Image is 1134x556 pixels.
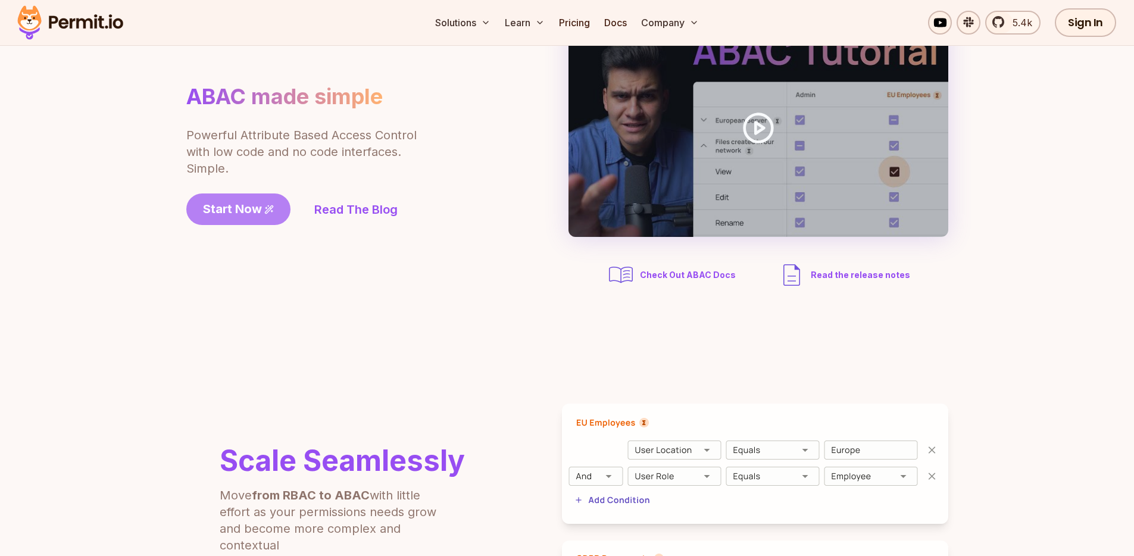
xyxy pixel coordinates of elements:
img: Permit logo [12,2,129,43]
h2: Scale Seamlessly [220,446,465,475]
a: Read The Blog [314,201,398,218]
span: Start Now [203,201,262,217]
h1: ABAC made simple [186,83,383,110]
a: Pricing [554,11,595,35]
span: Check Out ABAC Docs [640,269,736,281]
button: Solutions [430,11,495,35]
span: Read the release notes [811,269,910,281]
p: Move with little effort as your permissions needs grow and become more complex and contextual [220,487,452,554]
button: Company [636,11,704,35]
a: Read the release notes [777,261,910,289]
b: from RBAC to ABAC [252,488,370,502]
a: Check Out ABAC Docs [607,261,739,289]
button: Learn [500,11,549,35]
a: Start Now [186,193,290,225]
img: description [777,261,806,289]
img: abac docs [607,261,635,289]
a: Docs [599,11,632,35]
a: 5.4k [985,11,1041,35]
p: Powerful Attribute Based Access Control with low code and no code interfaces. Simple. [186,127,418,177]
a: Sign In [1055,8,1116,37]
span: 5.4k [1005,15,1032,30]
